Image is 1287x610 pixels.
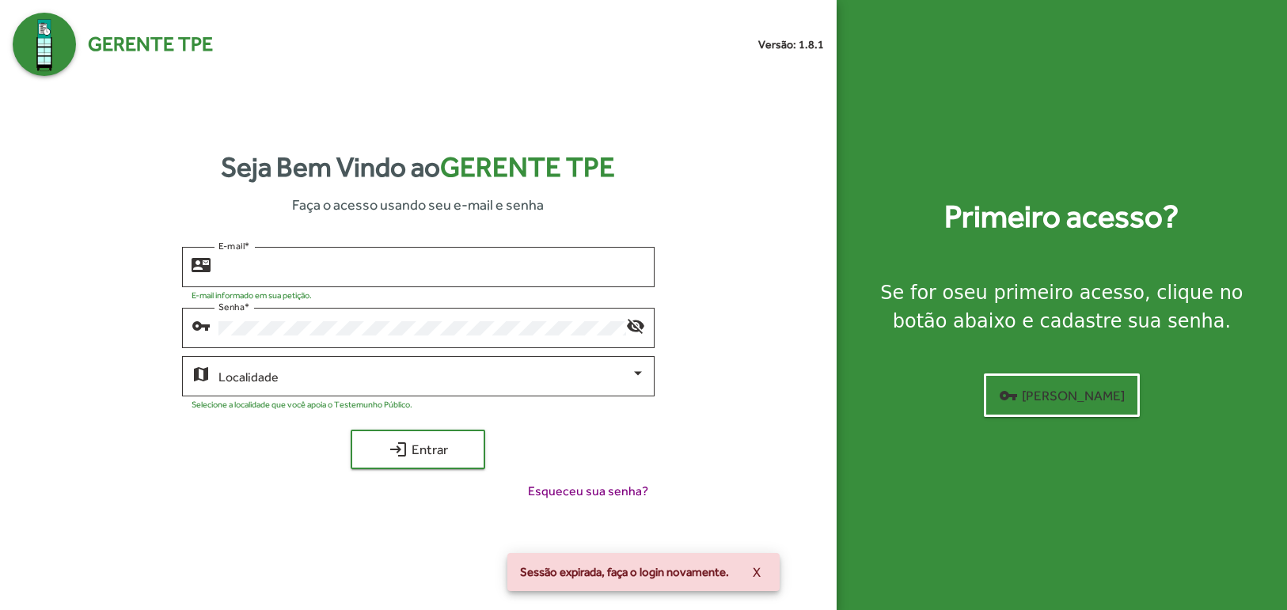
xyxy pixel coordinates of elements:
[13,13,76,76] img: Logo Gerente
[984,373,1140,417] button: [PERSON_NAME]
[999,386,1018,405] mat-icon: vpn_key
[221,146,615,188] strong: Seja Bem Vindo ao
[753,558,761,586] span: X
[856,278,1268,335] div: Se for o , clique no botão abaixo e cadastre sua senha.
[528,482,648,501] span: Esqueceu sua senha?
[88,29,213,59] span: Gerente TPE
[192,290,312,300] mat-hint: E-mail informado em sua petição.
[740,558,773,586] button: X
[999,381,1125,410] span: [PERSON_NAME]
[192,255,211,274] mat-icon: contact_mail
[192,364,211,383] mat-icon: map
[758,36,824,53] small: Versão: 1.8.1
[365,435,471,464] span: Entrar
[954,282,1145,304] strong: seu primeiro acesso
[440,151,615,183] span: Gerente TPE
[351,430,485,469] button: Entrar
[626,316,645,335] mat-icon: visibility_off
[192,316,211,335] mat-icon: vpn_key
[192,400,412,409] mat-hint: Selecione a localidade que você apoia o Testemunho Público.
[292,194,544,215] span: Faça o acesso usando seu e-mail e senha
[389,440,408,459] mat-icon: login
[520,564,729,580] span: Sessão expirada, faça o login novamente.
[944,193,1179,241] strong: Primeiro acesso?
